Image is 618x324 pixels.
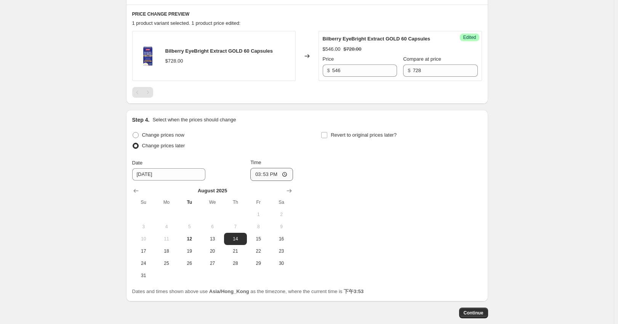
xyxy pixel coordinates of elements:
strike: $728.00 [344,45,362,53]
span: 9 [273,224,290,230]
button: Monday August 4 2025 [155,221,178,233]
button: Wednesday August 20 2025 [201,245,224,257]
span: 19 [181,248,198,254]
button: Wednesday August 13 2025 [201,233,224,245]
span: Sa [273,199,290,205]
button: Thursday August 14 2025 [224,233,247,245]
th: Friday [247,196,270,208]
button: Monday August 25 2025 [155,257,178,269]
b: Asia/Hong_Kong [209,289,249,294]
span: 15 [250,236,267,242]
span: 25 [158,260,175,266]
th: Sunday [132,196,155,208]
h6: PRICE CHANGE PREVIEW [132,11,482,17]
th: Thursday [224,196,247,208]
span: 16 [273,236,290,242]
span: 11 [158,236,175,242]
span: 7 [227,224,244,230]
button: Friday August 22 2025 [247,245,270,257]
button: Sunday August 17 2025 [132,245,155,257]
span: Bilberry EyeBright Extract GOLD 60 Capsules [323,36,430,42]
span: Fr [250,199,267,205]
button: Monday August 18 2025 [155,245,178,257]
th: Tuesday [178,196,201,208]
span: 6 [204,224,221,230]
span: 12 [181,236,198,242]
span: Edited [463,34,476,40]
div: $546.00 [323,45,341,53]
span: 18 [158,248,175,254]
button: Friday August 8 2025 [247,221,270,233]
button: Wednesday August 6 2025 [201,221,224,233]
span: Date [132,160,142,166]
button: Sunday August 10 2025 [132,233,155,245]
button: Today Tuesday August 12 2025 [178,233,201,245]
nav: Pagination [132,87,153,98]
button: Tuesday August 26 2025 [178,257,201,269]
button: Show previous month, July 2025 [131,185,141,196]
span: 29 [250,260,267,266]
span: 30 [273,260,290,266]
span: 1 [250,211,267,218]
button: Saturday August 2 2025 [270,208,293,221]
th: Wednesday [201,196,224,208]
span: Th [227,199,244,205]
button: Friday August 1 2025 [247,208,270,221]
span: 10 [135,236,152,242]
span: 26 [181,260,198,266]
b: 下午3:53 [344,289,363,294]
span: 22 [250,248,267,254]
input: 8/12/2025 [132,168,205,181]
span: 2 [273,211,290,218]
span: Revert to original prices later? [331,132,397,138]
button: Sunday August 31 2025 [132,269,155,282]
button: Sunday August 24 2025 [132,257,155,269]
span: 8 [250,224,267,230]
span: Change prices now [142,132,184,138]
span: 1 product variant selected. 1 product price edited: [132,20,241,26]
span: 27 [204,260,221,266]
span: 23 [273,248,290,254]
button: Friday August 15 2025 [247,233,270,245]
button: Wednesday August 27 2025 [201,257,224,269]
span: 3 [135,224,152,230]
span: Time [250,160,261,165]
img: 2848HK_F_80x.jpg [136,45,159,68]
button: Saturday August 30 2025 [270,257,293,269]
input: 12:00 [250,168,293,181]
span: 14 [227,236,244,242]
span: Mo [158,199,175,205]
button: Continue [459,308,488,318]
span: Price [323,56,334,62]
button: Saturday August 9 2025 [270,221,293,233]
span: 20 [204,248,221,254]
h2: Step 4. [132,116,150,124]
th: Saturday [270,196,293,208]
button: Saturday August 16 2025 [270,233,293,245]
button: Sunday August 3 2025 [132,221,155,233]
button: Tuesday August 5 2025 [178,221,201,233]
button: Thursday August 21 2025 [224,245,247,257]
th: Monday [155,196,178,208]
div: $728.00 [165,57,183,65]
button: Tuesday August 19 2025 [178,245,201,257]
span: Compare at price [403,56,441,62]
span: 21 [227,248,244,254]
button: Thursday August 7 2025 [224,221,247,233]
span: 24 [135,260,152,266]
button: Saturday August 23 2025 [270,245,293,257]
span: $ [327,68,330,73]
span: Change prices later [142,143,185,148]
button: Thursday August 28 2025 [224,257,247,269]
span: 4 [158,224,175,230]
button: Monday August 11 2025 [155,233,178,245]
span: 31 [135,272,152,279]
span: 28 [227,260,244,266]
span: Su [135,199,152,205]
span: Dates and times shown above use as the timezone, where the current time is [132,289,364,294]
span: 17 [135,248,152,254]
span: Bilberry EyeBright Extract GOLD 60 Capsules [165,48,273,54]
span: We [204,199,221,205]
span: 5 [181,224,198,230]
span: Continue [464,310,484,316]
